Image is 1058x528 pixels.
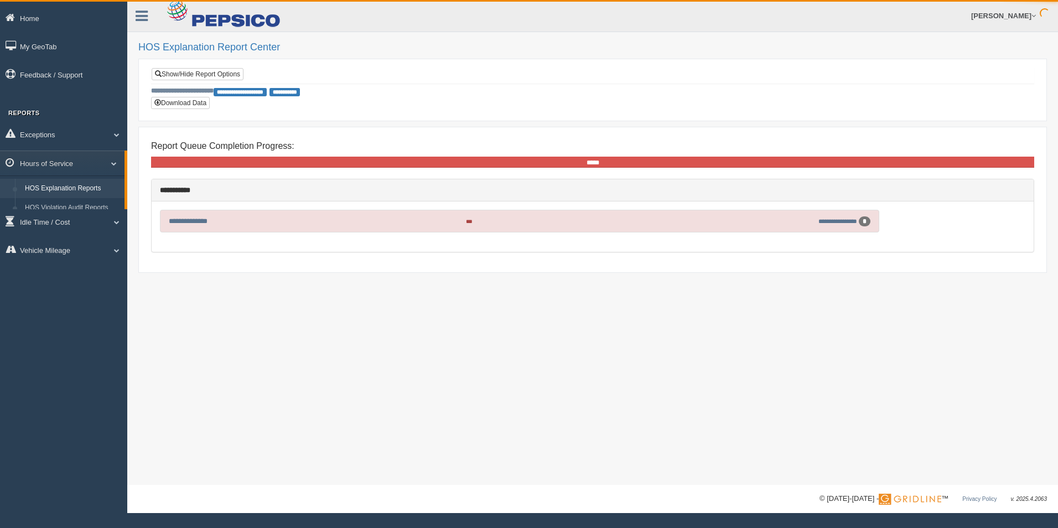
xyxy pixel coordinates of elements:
a: HOS Explanation Reports [20,179,125,199]
h4: Report Queue Completion Progress: [151,141,1034,151]
a: Show/Hide Report Options [152,68,243,80]
a: HOS Violation Audit Reports [20,198,125,218]
span: v. 2025.4.2063 [1011,496,1047,502]
div: © [DATE]-[DATE] - ™ [820,493,1047,505]
img: Gridline [879,494,941,505]
a: Privacy Policy [962,496,997,502]
h2: HOS Explanation Report Center [138,42,1047,53]
button: Download Data [151,97,210,109]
